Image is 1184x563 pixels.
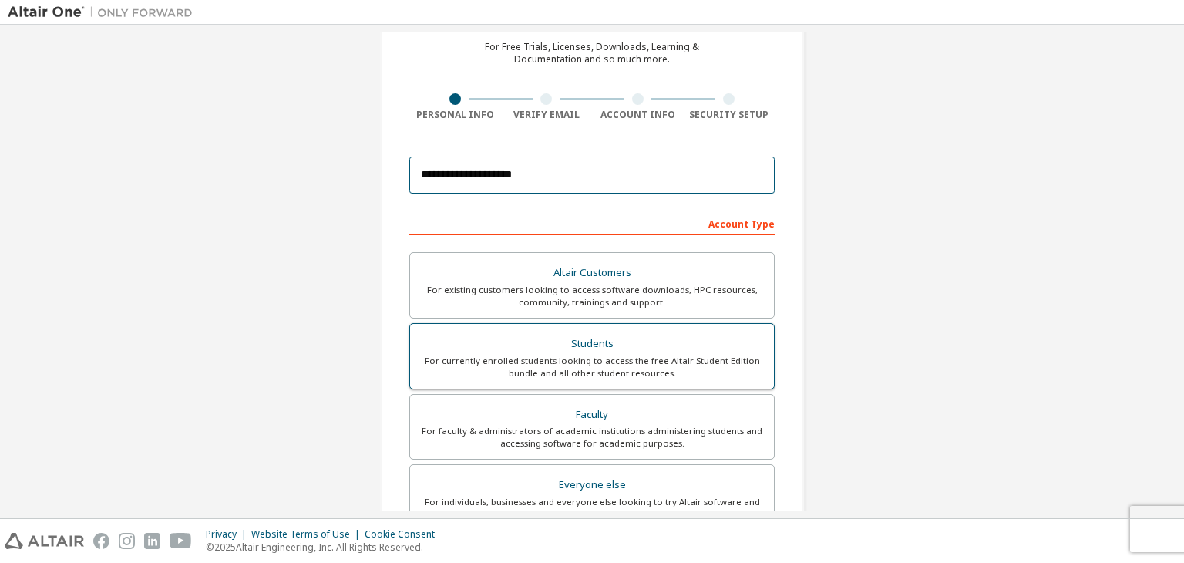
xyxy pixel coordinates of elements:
[419,425,765,450] div: For faculty & administrators of academic institutions administering students and accessing softwa...
[419,333,765,355] div: Students
[684,109,775,121] div: Security Setup
[419,355,765,379] div: For currently enrolled students looking to access the free Altair Student Edition bundle and all ...
[5,533,84,549] img: altair_logo.svg
[251,528,365,541] div: Website Terms of Use
[170,533,192,549] img: youtube.svg
[501,109,593,121] div: Verify Email
[419,404,765,426] div: Faculty
[419,474,765,496] div: Everyone else
[592,109,684,121] div: Account Info
[419,496,765,521] div: For individuals, businesses and everyone else looking to try Altair software and explore our prod...
[206,541,444,554] p: © 2025 Altair Engineering, Inc. All Rights Reserved.
[419,262,765,284] div: Altair Customers
[409,211,775,235] div: Account Type
[119,533,135,549] img: instagram.svg
[144,533,160,549] img: linkedin.svg
[485,41,699,66] div: For Free Trials, Licenses, Downloads, Learning & Documentation and so much more.
[8,5,200,20] img: Altair One
[206,528,251,541] div: Privacy
[409,109,501,121] div: Personal Info
[365,528,444,541] div: Cookie Consent
[419,284,765,308] div: For existing customers looking to access software downloads, HPC resources, community, trainings ...
[93,533,109,549] img: facebook.svg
